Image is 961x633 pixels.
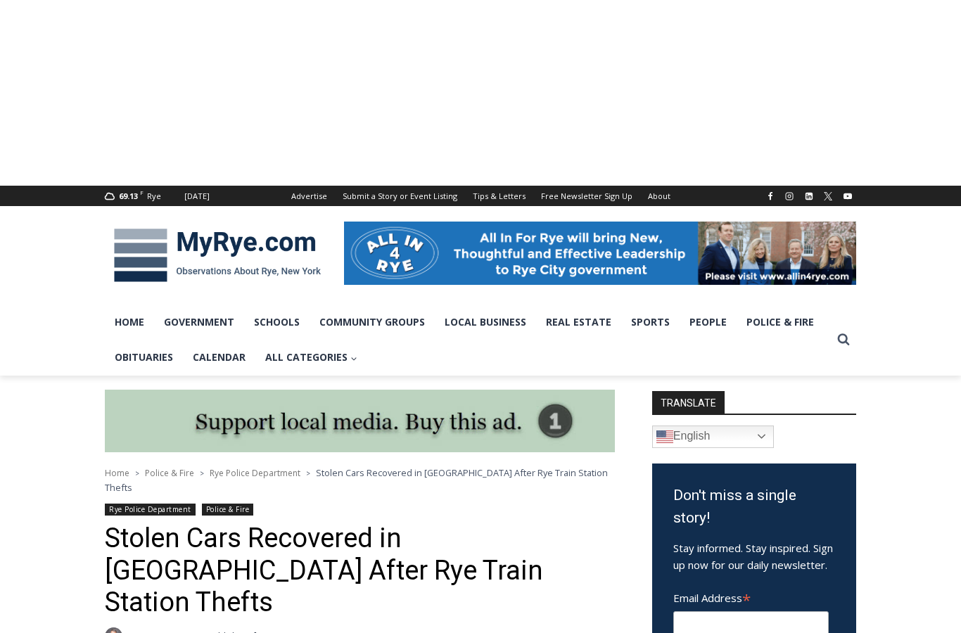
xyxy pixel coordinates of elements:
a: Government [154,305,244,340]
a: Rye Police Department [105,504,196,516]
div: [DATE] [184,190,210,203]
nav: Primary Navigation [105,305,831,376]
span: > [135,468,139,478]
nav: Secondary Navigation [284,186,678,206]
a: X [820,188,836,205]
a: Police & Fire [145,467,194,479]
a: Submit a Story or Event Listing [335,186,465,206]
div: Rye [147,190,161,203]
a: Tips & Letters [465,186,533,206]
strong: TRANSLATE [652,391,725,414]
a: Local Business [435,305,536,340]
a: Instagram [781,188,798,205]
span: F [140,188,144,196]
img: en [656,428,673,445]
a: People [680,305,737,340]
a: YouTube [839,188,856,205]
span: 69.13 [119,191,138,201]
span: > [200,468,204,478]
a: Sports [621,305,680,340]
a: Police & Fire [737,305,824,340]
a: Obituaries [105,340,183,375]
span: All Categories [265,350,357,365]
h1: Stolen Cars Recovered in [GEOGRAPHIC_DATA] After Rye Train Station Thefts [105,523,615,619]
a: Schools [244,305,310,340]
a: All Categories [255,340,367,375]
span: Stolen Cars Recovered in [GEOGRAPHIC_DATA] After Rye Train Station Thefts [105,466,608,493]
a: Police & Fire [202,504,254,516]
a: Home [105,305,154,340]
a: Advertise [284,186,335,206]
a: Rye Police Department [210,467,300,479]
img: All in for Rye [344,222,856,285]
h3: Don't miss a single story! [673,485,835,529]
a: Real Estate [536,305,621,340]
a: Linkedin [801,188,817,205]
img: support local media, buy this ad [105,390,615,453]
a: Free Newsletter Sign Up [533,186,640,206]
a: Home [105,467,129,479]
a: English [652,426,774,448]
a: About [640,186,678,206]
label: Email Address [673,584,829,609]
a: Community Groups [310,305,435,340]
span: > [306,468,310,478]
a: Calendar [183,340,255,375]
nav: Breadcrumbs [105,466,615,494]
a: Facebook [762,188,779,205]
button: View Search Form [831,327,856,352]
p: Stay informed. Stay inspired. Sign up now for our daily newsletter. [673,539,835,573]
img: MyRye.com [105,219,330,292]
